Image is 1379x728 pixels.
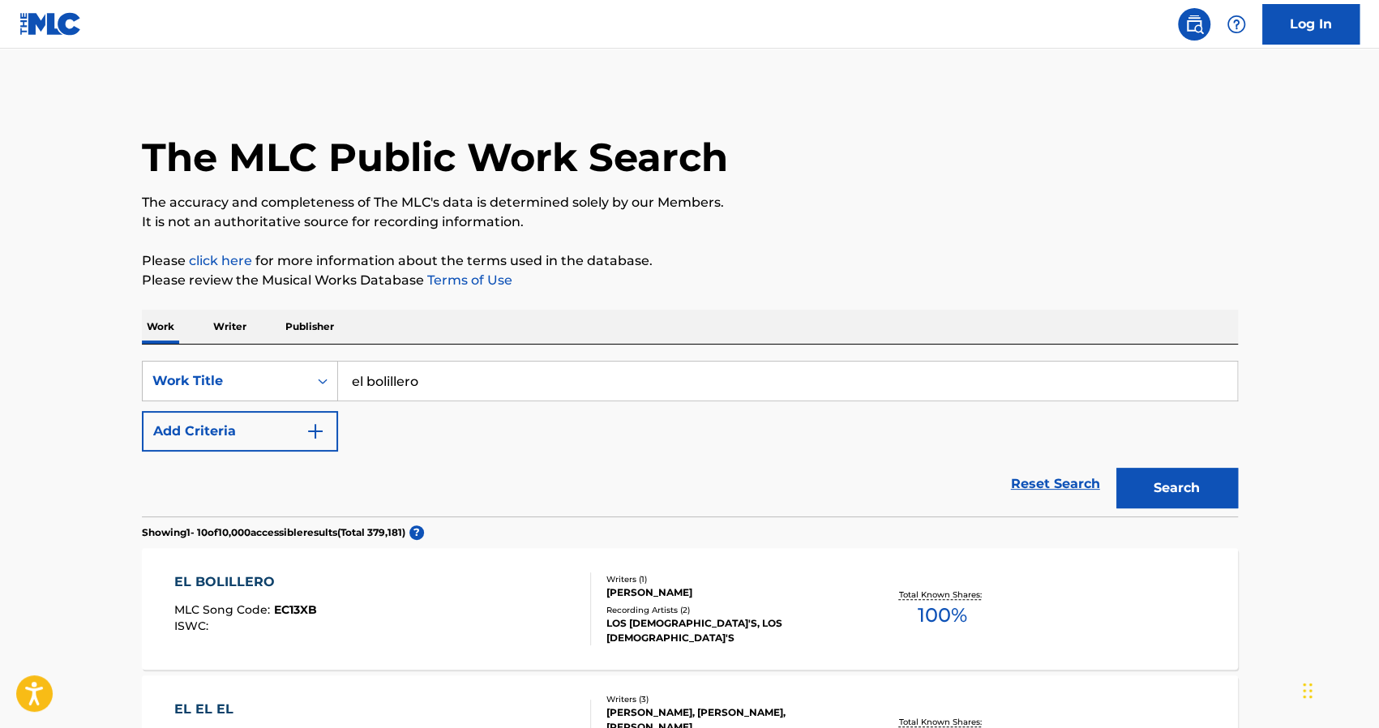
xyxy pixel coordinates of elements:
div: Help [1220,8,1253,41]
button: Add Criteria [142,411,338,452]
img: 9d2ae6d4665cec9f34b9.svg [306,422,325,441]
div: EL EL EL [174,700,325,719]
span: ? [409,525,424,540]
iframe: Chat Widget [1298,650,1379,728]
div: LOS [DEMOGRAPHIC_DATA]'S, LOS [DEMOGRAPHIC_DATA]'S [606,616,851,645]
span: ISWC : [174,619,212,633]
a: Reset Search [1003,466,1108,502]
span: 100 % [918,601,967,630]
span: EC13XB [274,602,317,617]
a: click here [189,253,252,268]
p: It is not an authoritative source for recording information. [142,212,1238,232]
img: help [1227,15,1246,34]
p: Writer [208,310,251,344]
a: Terms of Use [424,272,512,288]
div: Writers ( 3 ) [606,693,851,705]
div: Writers ( 1 ) [606,573,851,585]
div: Drag [1303,666,1313,715]
button: Search [1116,468,1238,508]
p: Publisher [281,310,339,344]
img: MLC Logo [19,12,82,36]
p: Work [142,310,179,344]
p: The accuracy and completeness of The MLC's data is determined solely by our Members. [142,193,1238,212]
div: Recording Artists ( 2 ) [606,604,851,616]
p: Please review the Musical Works Database [142,271,1238,290]
p: Total Known Shares: [899,589,986,601]
div: Work Title [152,371,298,391]
a: Public Search [1178,8,1210,41]
div: [PERSON_NAME] [606,585,851,600]
div: EL BOLILLERO [174,572,317,592]
p: Please for more information about the terms used in the database. [142,251,1238,271]
img: search [1184,15,1204,34]
p: Showing 1 - 10 of 10,000 accessible results (Total 379,181 ) [142,525,405,540]
a: EL BOLILLEROMLC Song Code:EC13XBISWC:Writers (1)[PERSON_NAME]Recording Artists (2)LOS [DEMOGRAPHI... [142,548,1238,670]
span: MLC Song Code : [174,602,274,617]
form: Search Form [142,361,1238,516]
p: Total Known Shares: [899,716,986,728]
h1: The MLC Public Work Search [142,133,728,182]
a: Log In [1262,4,1360,45]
